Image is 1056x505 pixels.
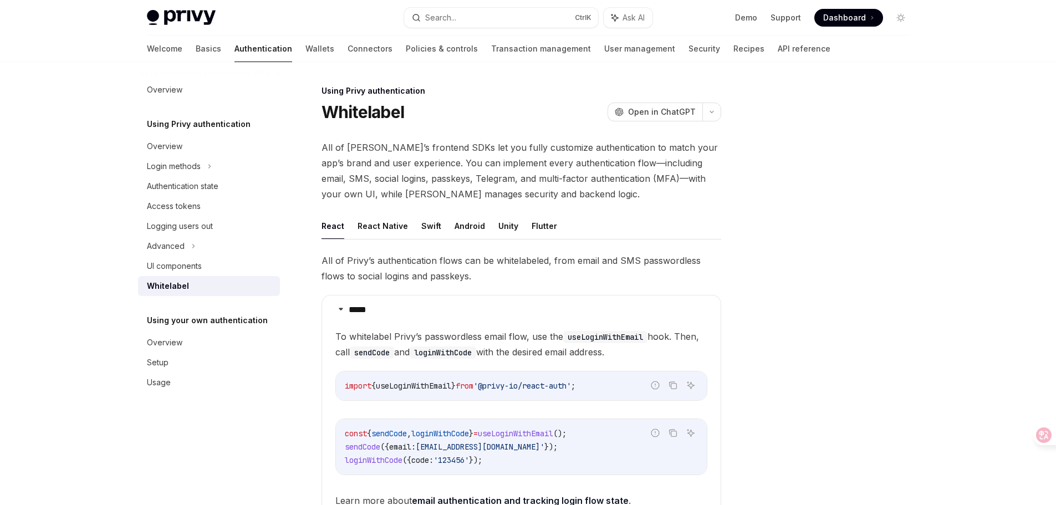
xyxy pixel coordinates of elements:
a: Demo [735,12,757,23]
span: useLoginWithEmail [478,429,553,438]
a: Setup [138,353,280,373]
div: Usage [147,376,171,389]
a: Overview [138,136,280,156]
button: Ask AI [683,378,698,392]
span: sendCode [371,429,407,438]
span: loginWithCode [411,429,469,438]
div: Login methods [147,160,201,173]
span: sendCode [345,442,380,452]
span: email: [389,442,416,452]
span: import [345,381,371,391]
span: Open in ChatGPT [628,106,696,118]
div: Search... [425,11,456,24]
a: Basics [196,35,221,62]
button: Toggle dark mode [892,9,910,27]
div: UI components [147,259,202,273]
a: Security [688,35,720,62]
div: Whitelabel [147,279,189,293]
span: '@privy-io/react-auth' [473,381,571,391]
span: loginWithCode [345,455,402,465]
div: Advanced [147,239,185,253]
a: Overview [138,333,280,353]
span: = [473,429,478,438]
span: , [407,429,411,438]
button: React [322,213,344,239]
button: Copy the contents from the code block [666,378,680,392]
code: sendCode [350,346,394,359]
img: light logo [147,10,216,25]
span: } [469,429,473,438]
div: Using Privy authentication [322,85,721,96]
div: Setup [147,356,169,369]
span: Dashboard [823,12,866,23]
button: Report incorrect code [648,426,662,440]
span: All of [PERSON_NAME]’s frontend SDKs let you fully customize authentication to match your app’s b... [322,140,721,202]
a: Connectors [348,35,392,62]
button: Search...CtrlK [404,8,598,28]
h5: Using Privy authentication [147,118,251,131]
h5: Using your own authentication [147,314,268,327]
a: Recipes [733,35,764,62]
span: Ask AI [623,12,645,23]
span: code: [411,455,433,465]
a: Usage [138,373,280,392]
button: Ask AI [604,8,652,28]
div: Overview [147,83,182,96]
button: Copy the contents from the code block [666,426,680,440]
div: Logging users out [147,220,213,233]
button: React Native [358,213,408,239]
span: { [371,381,376,391]
a: Wallets [305,35,334,62]
span: (); [553,429,567,438]
h1: Whitelabel [322,102,405,122]
a: Logging users out [138,216,280,236]
span: [EMAIL_ADDRESS][DOMAIN_NAME]' [416,442,544,452]
button: Android [455,213,485,239]
code: loginWithCode [410,346,476,359]
button: Open in ChatGPT [608,103,702,121]
span: All of Privy’s authentication flows can be whitelabeled, from email and SMS passwordless flows to... [322,253,721,284]
a: User management [604,35,675,62]
span: { [367,429,371,438]
a: Authentication state [138,176,280,196]
a: Welcome [147,35,182,62]
a: Policies & controls [406,35,478,62]
span: useLoginWithEmail [376,381,451,391]
div: Authentication state [147,180,218,193]
button: Unity [498,213,518,239]
button: Report incorrect code [648,378,662,392]
a: Transaction management [491,35,591,62]
span: '123456' [433,455,469,465]
a: Whitelabel [138,276,280,296]
a: UI components [138,256,280,276]
div: Overview [147,336,182,349]
span: from [456,381,473,391]
a: Access tokens [138,196,280,216]
a: Authentication [234,35,292,62]
a: Support [771,12,801,23]
a: API reference [778,35,830,62]
span: } [451,381,456,391]
a: Dashboard [814,9,883,27]
span: }); [544,442,558,452]
span: ({ [380,442,389,452]
button: Flutter [532,213,557,239]
button: Ask AI [683,426,698,440]
span: ; [571,381,575,391]
span: To whitelabel Privy’s passwordless email flow, use the hook. Then, call and with the desired emai... [335,329,707,360]
a: Overview [138,80,280,100]
code: useLoginWithEmail [563,331,647,343]
div: Access tokens [147,200,201,213]
span: const [345,429,367,438]
span: ({ [402,455,411,465]
span: }); [469,455,482,465]
span: Ctrl K [575,13,591,22]
div: Overview [147,140,182,153]
button: Swift [421,213,441,239]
